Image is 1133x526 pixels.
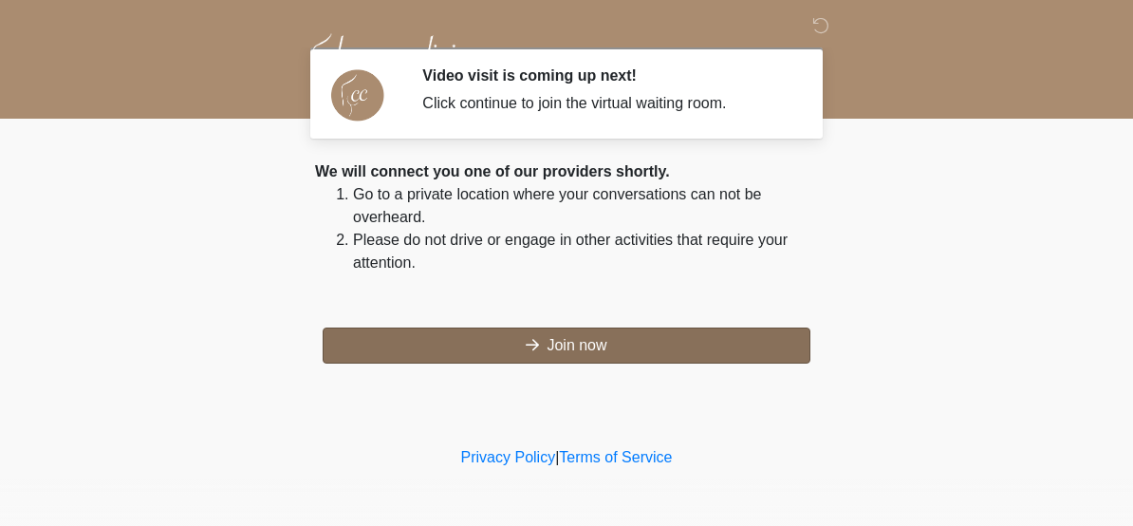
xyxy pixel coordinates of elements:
[323,328,810,364] button: Join now
[315,160,818,183] div: We will connect you one of our providers shortly.
[559,449,672,465] a: Terms of Service
[555,449,559,465] a: |
[353,183,818,229] li: Go to a private location where your conversations can not be overheard.
[353,229,818,274] li: Please do not drive or engage in other activities that require your attention.
[461,449,556,465] a: Privacy Policy
[296,14,480,104] img: Cleavage Clinic Logo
